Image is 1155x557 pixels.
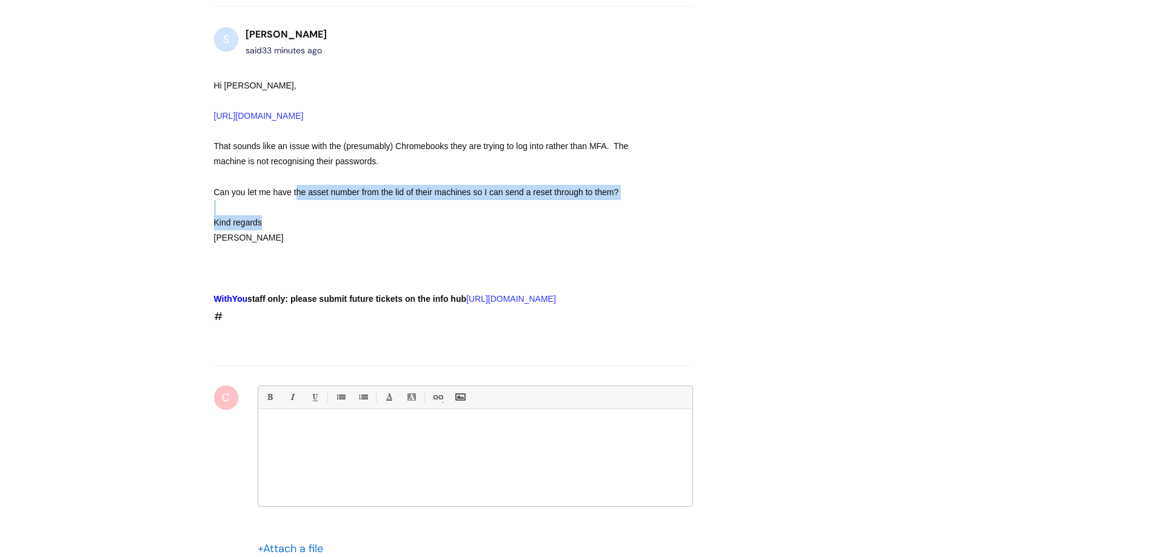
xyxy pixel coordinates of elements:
a: [URL][DOMAIN_NAME] [466,294,556,304]
span: Tue, 2 Sep, 2025 at 10:33 AM [262,45,322,56]
a: Insert Image... [452,390,467,405]
b: [PERSON_NAME] [246,28,327,41]
a: Italic (Ctrl-I) [284,390,300,405]
div: said [246,43,327,58]
a: [URL][DOMAIN_NAME] [214,111,304,121]
a: Underline(Ctrl-U) [307,390,322,405]
div: [PERSON_NAME] [214,230,649,245]
div: Hi [PERSON_NAME], [214,78,649,124]
div: That sounds like an issue with the (presumably) Chromebooks they are trying to log into rather th... [214,139,649,169]
span: WithYou [214,294,248,304]
a: Font Color [381,390,397,405]
a: • Unordered List (Ctrl-Shift-7) [333,390,348,405]
a: Back Color [404,390,419,405]
div: # [214,78,649,327]
div: Can you let me have the asset number from the lid of their machines so I can send a reset through... [214,185,649,200]
div: Kind regards [214,215,649,230]
strong: staff only: please submit future tickets on the info hub [214,294,467,304]
div: C [214,385,238,410]
a: Link [430,390,445,405]
a: Bold (Ctrl-B) [262,390,277,405]
a: 1. Ordered List (Ctrl-Shift-8) [355,390,370,405]
div: S [214,27,238,52]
